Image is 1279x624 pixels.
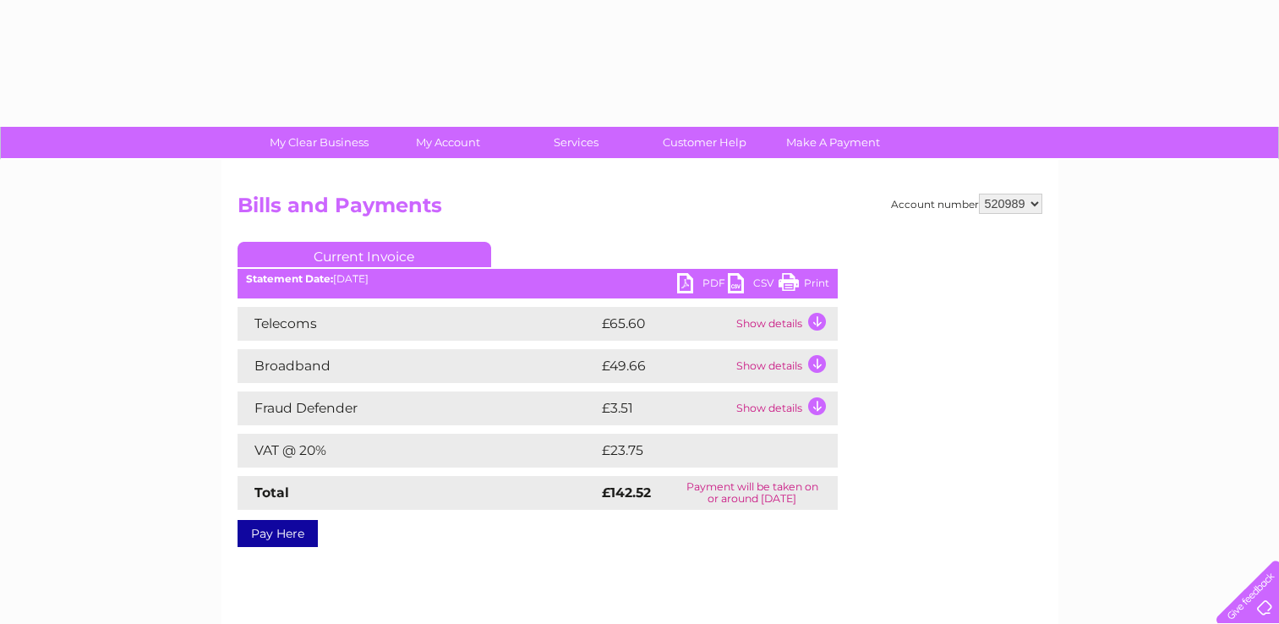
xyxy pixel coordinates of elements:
h2: Bills and Payments [238,194,1042,226]
a: Current Invoice [238,242,491,267]
a: PDF [677,273,728,298]
strong: Total [254,484,289,501]
a: Make A Payment [763,127,903,158]
b: Statement Date: [246,272,333,285]
td: £23.75 [598,434,803,468]
a: Print [779,273,829,298]
a: Customer Help [635,127,774,158]
td: Show details [732,349,838,383]
a: Services [506,127,646,158]
td: Show details [732,391,838,425]
td: £3.51 [598,391,732,425]
td: £49.66 [598,349,732,383]
div: [DATE] [238,273,838,285]
strong: £142.52 [602,484,651,501]
td: £65.60 [598,307,732,341]
td: Show details [732,307,838,341]
a: My Clear Business [249,127,389,158]
a: Pay Here [238,520,318,547]
td: Fraud Defender [238,391,598,425]
td: Payment will be taken on or around [DATE] [667,476,837,510]
td: Broadband [238,349,598,383]
td: Telecoms [238,307,598,341]
a: My Account [378,127,517,158]
div: Account number [891,194,1042,214]
td: VAT @ 20% [238,434,598,468]
a: CSV [728,273,779,298]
